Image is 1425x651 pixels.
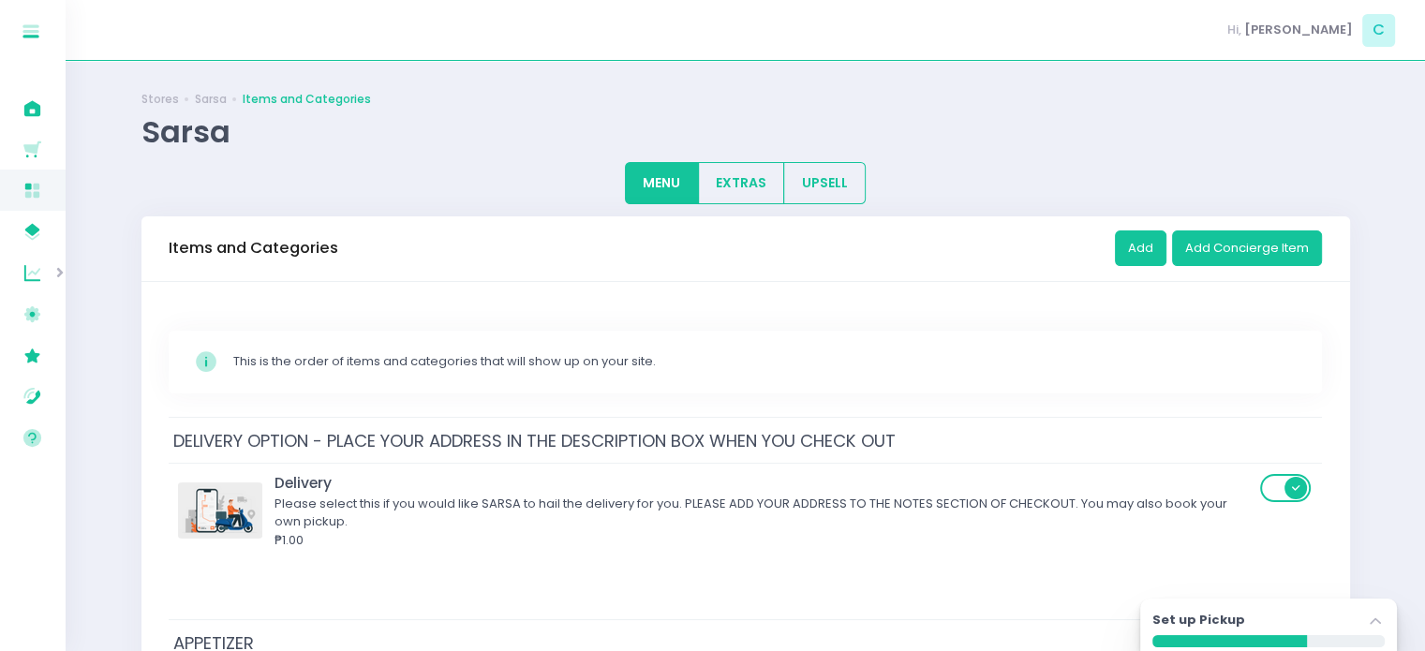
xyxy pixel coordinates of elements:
[275,531,1254,550] div: ₱1.00
[169,463,1323,558] td: DeliveryDeliveryPlease select this if you would like SARSA to hail the delivery for you. PLEASE A...
[169,417,1323,620] div: DELIVERY OPTION - PLACE YOUR ADDRESS IN THE DESCRIPTION BOX WHEN YOU CHECK OUT DeliveryDeliveryPl...
[141,113,1350,150] div: Sarsa
[625,162,867,204] div: Large button group
[1172,230,1322,266] button: Add Concierge Item
[1115,230,1166,266] button: Add
[275,495,1254,531] div: Please select this if you would like SARSA to hail the delivery for you. PLEASE ADD YOUR ADDRESS ...
[625,162,699,204] button: MENU
[169,239,338,258] h3: Items and Categories
[275,472,1254,494] div: Delivery
[783,162,866,204] button: UPSELL
[1244,21,1353,39] span: [PERSON_NAME]
[698,162,785,204] button: EXTRAS
[195,91,227,108] a: Sarsa
[178,482,262,539] img: Delivery
[1362,14,1395,47] span: C
[1227,21,1241,39] span: Hi,
[141,91,179,108] a: Stores
[169,424,900,457] span: DELIVERY OPTION - PLACE YOUR ADDRESS IN THE DESCRIPTION BOX WHEN YOU CHECK OUT
[1152,611,1245,629] label: Set up Pickup
[243,91,371,108] a: Items and Categories
[233,352,1297,371] div: This is the order of items and categories that will show up on your site.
